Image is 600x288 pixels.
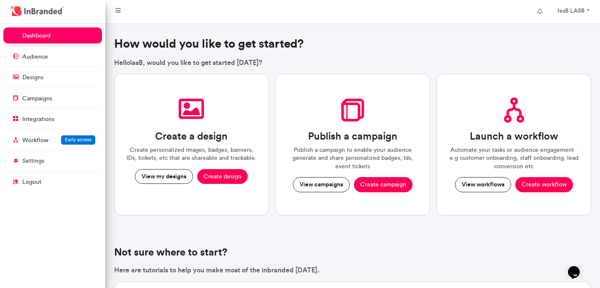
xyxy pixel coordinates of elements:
[3,48,102,65] a: audience
[22,178,41,186] p: logout
[114,246,592,258] h4: Not sure where to start?
[22,32,51,40] p: dashboard
[354,177,412,192] button: Create campaign
[286,146,420,171] p: Publish a campaign to enable your audience generate and share personalized badges, Ids, event tic...
[114,265,592,275] p: Here are tutorials to help you make most of the inbranded [DATE].
[470,130,558,143] h3: Launch a workflow
[565,254,592,280] iframe: chat widget
[308,130,397,143] h3: Publish a campaign
[22,136,48,145] p: Workflow
[135,169,193,184] button: View my designs
[114,37,592,51] h3: How would you like to get started?
[3,153,102,169] a: settings
[557,7,585,14] strong: lasB LASB
[3,69,102,85] a: designs
[22,73,43,82] p: designs
[549,3,597,20] a: lasB LASB
[3,132,102,148] a: WorkflowEarly access
[9,4,66,18] img: InBranded Logo
[22,53,48,61] p: audience
[65,137,91,143] span: Early access
[114,58,592,67] p: Hello lasB , would you like to get started [DATE]?
[3,90,102,106] a: campaigns
[125,146,259,162] p: Create personalized images, badges, banners, IDs, tickets, etc that are shareable and trackable.
[455,177,511,192] button: View workflows
[447,146,581,171] p: Automate your tasks or audience engagement . e.g customer onboarding, staff onboarding, lead conv...
[515,177,573,192] button: Create workflow
[3,111,102,127] a: integrations
[22,94,52,103] p: campaigns
[155,130,228,143] h3: Create a design
[3,27,102,43] a: dashboard
[22,115,54,124] p: integrations
[197,169,248,184] button: Create design
[293,177,350,192] button: View campaigns
[22,157,44,165] p: settings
